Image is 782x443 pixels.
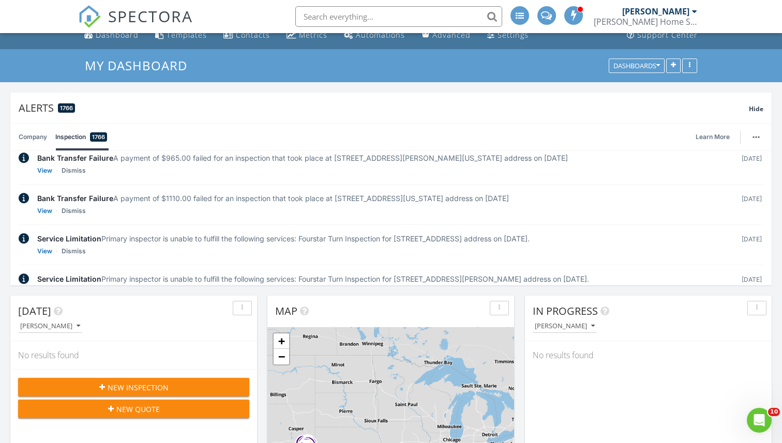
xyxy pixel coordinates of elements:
a: Advanced [417,26,475,45]
span: New Quote [116,404,160,415]
button: Dashboards [609,58,665,73]
iframe: Intercom live chat [747,408,772,433]
span: Service Limitation [37,234,101,243]
div: Automations [356,30,405,40]
div: Support Center [637,30,698,40]
span: New Inspection [108,382,169,393]
div: A payment of $965.00 failed for an inspection that took place at [STREET_ADDRESS][PERSON_NAME][US... [37,152,732,163]
span: [DATE] [18,304,51,318]
img: info-2c025b9f2229fc06645a.svg [19,233,29,244]
div: [PERSON_NAME] [535,323,595,330]
div: Contacts [236,30,270,40]
a: Metrics [282,26,332,45]
img: info-2c025b9f2229fc06645a.svg [19,193,29,204]
div: Primary inspector is unable to fulfill the following services: Fourstar Turn Inspection for [STRE... [37,273,732,284]
div: Scott Home Services, LLC [594,17,697,27]
div: [DATE] [740,152,763,176]
span: Service Limitation [37,274,101,283]
span: Hide [749,104,763,113]
div: Metrics [299,30,327,40]
img: info-2c025b9f2229fc06645a.svg [19,273,29,284]
div: [DATE] [740,233,763,256]
a: Support Center [623,26,702,45]
span: 1766 [92,132,105,142]
a: View [37,246,52,256]
div: Advanced [432,30,471,40]
div: Settings [498,30,529,40]
a: Dismiss [62,246,86,256]
a: Dismiss [62,206,86,216]
img: ellipsis-632cfdd7c38ec3a7d453.svg [753,136,760,138]
span: Map [275,304,297,318]
div: No results found [525,341,772,369]
button: [PERSON_NAME] [18,319,82,333]
div: Dashboards [613,62,660,69]
span: In Progress [533,304,598,318]
a: Contacts [219,26,274,45]
a: Inspection [55,124,107,150]
span: SPECTORA [108,5,193,27]
img: info-2c025b9f2229fc06645a.svg [19,152,29,163]
a: My Dashboard [85,57,196,74]
a: Settings [483,26,533,45]
a: Dismiss [62,165,86,176]
a: Zoom out [274,349,289,364]
div: No results found [10,341,257,369]
button: [PERSON_NAME] [533,319,597,333]
div: Primary inspector is unable to fulfill the following services: Fourstar Turn Inspection for [STRE... [37,233,732,244]
div: Alerts [19,101,749,115]
div: [PERSON_NAME] [622,6,689,17]
a: Learn More [696,132,736,142]
a: Company [19,124,47,150]
img: The Best Home Inspection Software - Spectora [78,5,101,28]
a: SPECTORA [78,14,193,36]
span: Bank Transfer Failure [37,154,113,162]
div: [DATE] [740,273,763,297]
a: Automations (Advanced) [340,26,409,45]
a: View [37,206,52,216]
a: Zoom in [274,333,289,349]
button: New Inspection [18,378,249,396]
div: [DATE] [740,193,763,216]
input: Search everything... [295,6,502,27]
span: 1766 [60,104,73,112]
a: View [37,165,52,176]
div: [PERSON_NAME] [20,323,80,330]
button: New Quote [18,400,249,418]
div: A payment of $1110.00 failed for an inspection that took place at [STREET_ADDRESS][US_STATE] addr... [37,193,732,204]
span: Bank Transfer Failure [37,194,113,203]
span: 10 [768,408,780,416]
